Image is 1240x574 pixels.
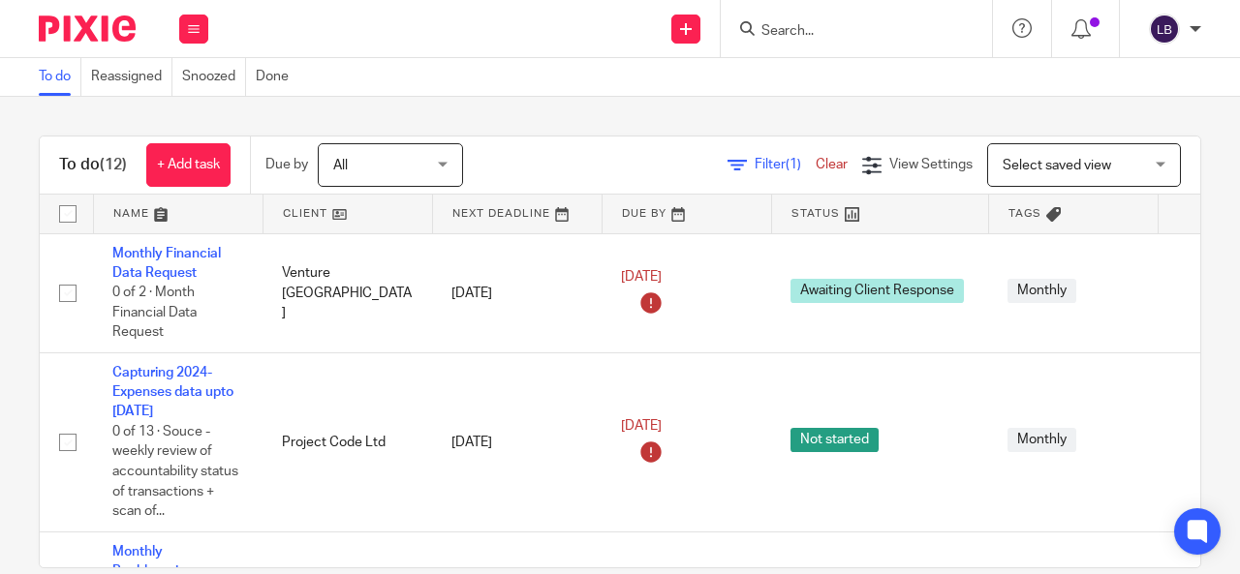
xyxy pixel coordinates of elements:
h1: To do [59,155,127,175]
span: 0 of 2 · Month Financial Data Request [112,286,197,339]
span: [DATE] [621,271,662,285]
span: View Settings [889,158,973,171]
span: 0 of 13 · Souce - weekly review of accountability status of transactions + scan of... [112,425,238,518]
a: Monthly Financial Data Request [112,247,221,280]
input: Search [759,23,934,41]
span: (12) [100,157,127,172]
span: Awaiting Client Response [790,279,964,303]
a: To do [39,58,81,96]
span: Filter [755,158,816,171]
a: Reassigned [91,58,172,96]
a: Clear [816,158,848,171]
img: svg%3E [1149,14,1180,45]
img: Pixie [39,15,136,42]
span: (1) [786,158,801,171]
span: All [333,159,348,172]
span: Select saved view [1003,159,1111,172]
a: Done [256,58,298,96]
span: Not started [790,428,879,452]
p: Due by [265,155,308,174]
span: [DATE] [621,420,662,434]
span: Tags [1008,208,1041,219]
td: [DATE] [432,233,602,352]
td: [DATE] [432,352,602,531]
a: + Add task [146,143,231,187]
span: Monthly [1007,279,1076,303]
span: Monthly [1007,428,1076,452]
td: Project Code Ltd [263,352,432,531]
td: Venture [GEOGRAPHIC_DATA] [263,233,432,352]
a: Snoozed [182,58,246,96]
a: Capturing 2024-Expenses data upto [DATE] [112,366,233,419]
